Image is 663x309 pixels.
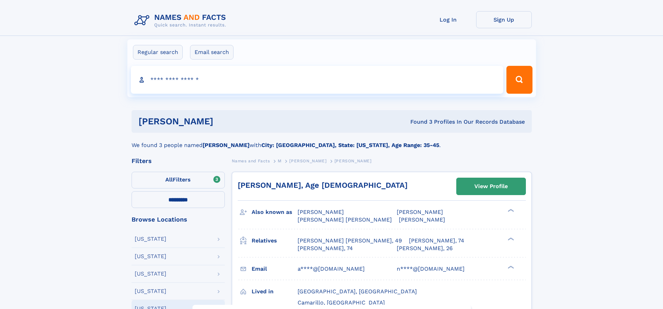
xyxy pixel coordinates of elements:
[409,237,464,245] a: [PERSON_NAME], 74
[252,286,298,298] h3: Lived in
[278,159,282,163] span: M
[261,142,439,148] b: City: [GEOGRAPHIC_DATA], State: [US_STATE], Age Range: 35-45
[298,245,353,252] a: [PERSON_NAME], 74
[397,245,453,252] a: [PERSON_NAME], 26
[252,263,298,275] h3: Email
[132,133,532,149] div: We found 3 people named with .
[399,216,445,223] span: [PERSON_NAME]
[457,178,526,195] a: View Profile
[135,254,166,259] div: [US_STATE]
[476,11,532,28] a: Sign Up
[334,159,372,163] span: [PERSON_NAME]
[252,235,298,247] h3: Relatives
[135,271,166,277] div: [US_STATE]
[298,237,402,245] a: [PERSON_NAME] [PERSON_NAME], 49
[506,66,532,94] button: Search Button
[298,216,392,223] span: [PERSON_NAME] [PERSON_NAME]
[298,209,344,215] span: [PERSON_NAME]
[289,156,326,165] a: [PERSON_NAME]
[190,45,234,60] label: Email search
[252,206,298,218] h3: Also known as
[203,142,250,148] b: [PERSON_NAME]
[506,208,514,213] div: ❯
[506,265,514,269] div: ❯
[132,11,232,30] img: Logo Names and Facts
[135,236,166,242] div: [US_STATE]
[131,66,504,94] input: search input
[312,118,525,126] div: Found 3 Profiles In Our Records Database
[420,11,476,28] a: Log In
[132,216,225,223] div: Browse Locations
[139,117,312,126] h1: [PERSON_NAME]
[132,158,225,164] div: Filters
[298,288,417,295] span: [GEOGRAPHIC_DATA], [GEOGRAPHIC_DATA]
[132,172,225,188] label: Filters
[165,176,173,183] span: All
[133,45,183,60] label: Regular search
[278,156,282,165] a: M
[238,181,408,190] a: [PERSON_NAME], Age [DEMOGRAPHIC_DATA]
[298,299,385,306] span: Camarillo, [GEOGRAPHIC_DATA]
[135,288,166,294] div: [US_STATE]
[474,178,508,194] div: View Profile
[397,209,443,215] span: [PERSON_NAME]
[232,156,270,165] a: Names and Facts
[506,237,514,241] div: ❯
[289,159,326,163] span: [PERSON_NAME]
